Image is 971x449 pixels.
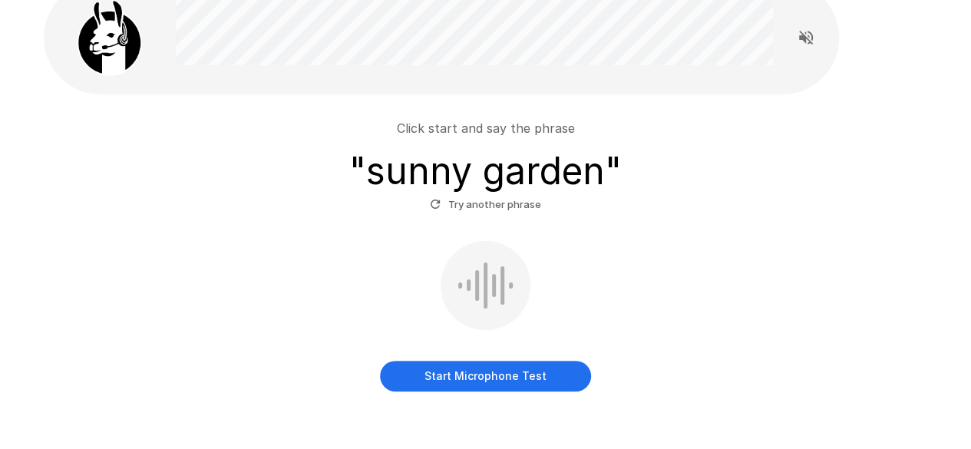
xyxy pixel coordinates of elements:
[791,22,821,53] button: Read questions aloud
[426,193,545,216] button: Try another phrase
[397,119,575,137] p: Click start and say the phrase
[380,361,591,391] button: Start Microphone Test
[349,150,622,193] h3: " sunny garden "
